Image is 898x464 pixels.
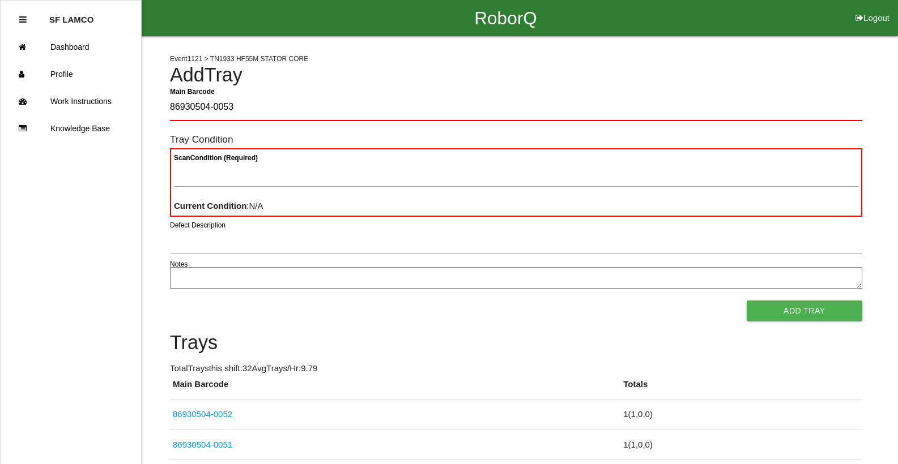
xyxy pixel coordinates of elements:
[170,378,620,399] th: Main Barcode
[1,33,141,61] a: Dashboard
[170,220,225,230] label: Defect Description
[1,61,141,88] a: Profile
[170,332,862,354] h4: Trays
[174,201,263,210] span: : N/A
[1,88,141,115] a: Work Instructions
[170,87,215,95] b: Main Barcode
[170,259,188,269] label: Notes
[1,115,141,142] a: Knowledge Base
[620,378,862,399] th: Totals
[19,6,27,33] div: Close
[620,399,862,430] td: 1 ( 1 , 0 , 0 )
[174,154,258,162] b: Scan Condition (Required)
[174,201,246,210] b: Current Condition
[747,300,862,321] button: Add Tray
[173,409,232,419] a: 86930504-0052
[170,362,862,375] p: Total Trays this shift: 32 Avg Trays /Hr: 9.79
[170,55,308,63] span: Event 1121 > TN1933 HF55M STATOR CORE
[170,65,862,86] h4: Add Tray
[170,94,862,121] input: Required
[620,429,862,460] td: 1 ( 1 , 0 , 0 )
[173,440,232,449] a: 86930504-0051
[170,134,862,145] h6: Tray Condition
[49,6,93,24] p: SF LAMCO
